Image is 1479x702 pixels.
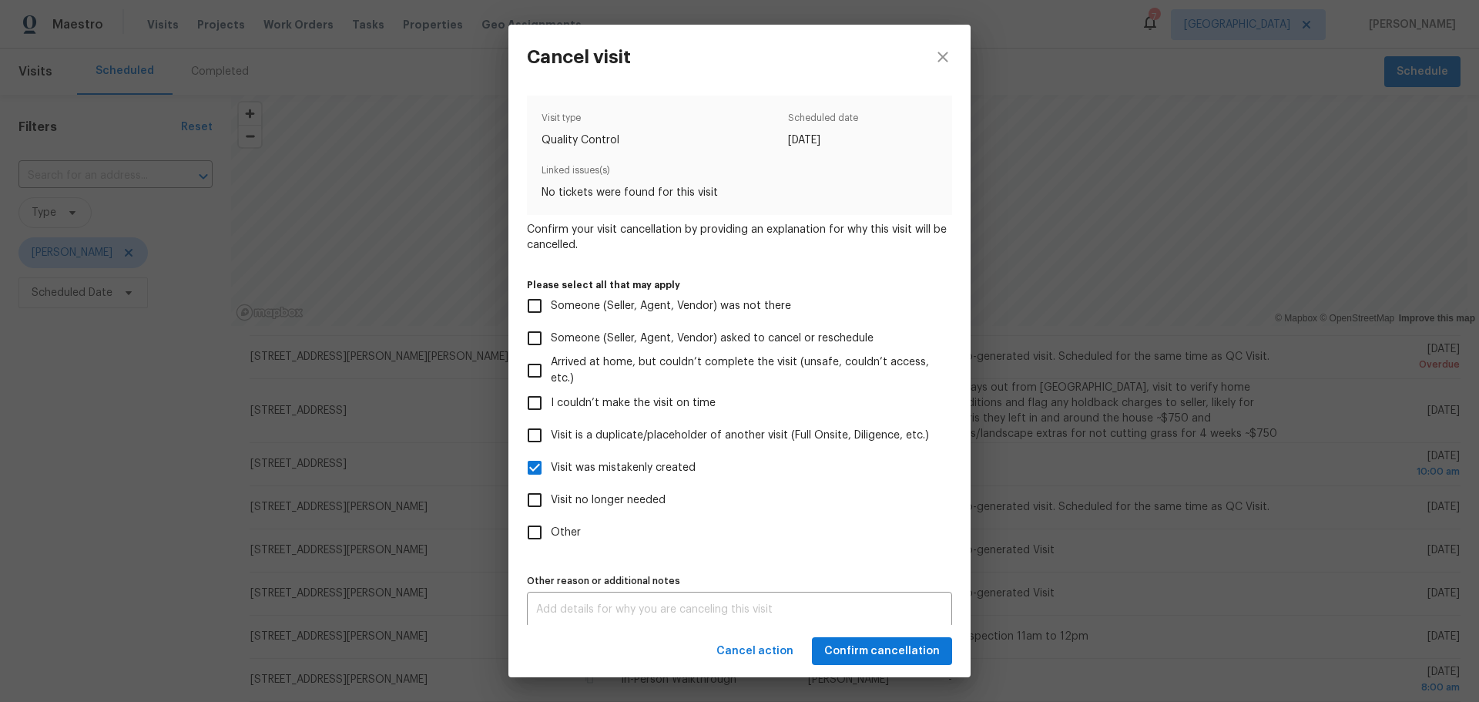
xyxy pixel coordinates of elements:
[527,576,952,586] label: Other reason or additional notes
[915,25,971,89] button: close
[551,492,666,509] span: Visit no longer needed
[542,133,619,148] span: Quality Control
[542,185,937,200] span: No tickets were found for this visit
[824,642,940,661] span: Confirm cancellation
[527,46,631,68] h3: Cancel visit
[542,110,619,133] span: Visit type
[716,642,793,661] span: Cancel action
[788,110,858,133] span: Scheduled date
[788,133,858,148] span: [DATE]
[551,298,791,314] span: Someone (Seller, Agent, Vendor) was not there
[542,163,937,185] span: Linked issues(s)
[710,637,800,666] button: Cancel action
[551,525,581,541] span: Other
[551,354,940,387] span: Arrived at home, but couldn’t complete the visit (unsafe, couldn’t access, etc.)
[551,331,874,347] span: Someone (Seller, Agent, Vendor) asked to cancel or reschedule
[551,428,929,444] span: Visit is a duplicate/placeholder of another visit (Full Onsite, Diligence, etc.)
[527,280,952,290] label: Please select all that may apply
[812,637,952,666] button: Confirm cancellation
[551,460,696,476] span: Visit was mistakenly created
[527,222,952,253] span: Confirm your visit cancellation by providing an explanation for why this visit will be cancelled.
[551,395,716,411] span: I couldn’t make the visit on time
